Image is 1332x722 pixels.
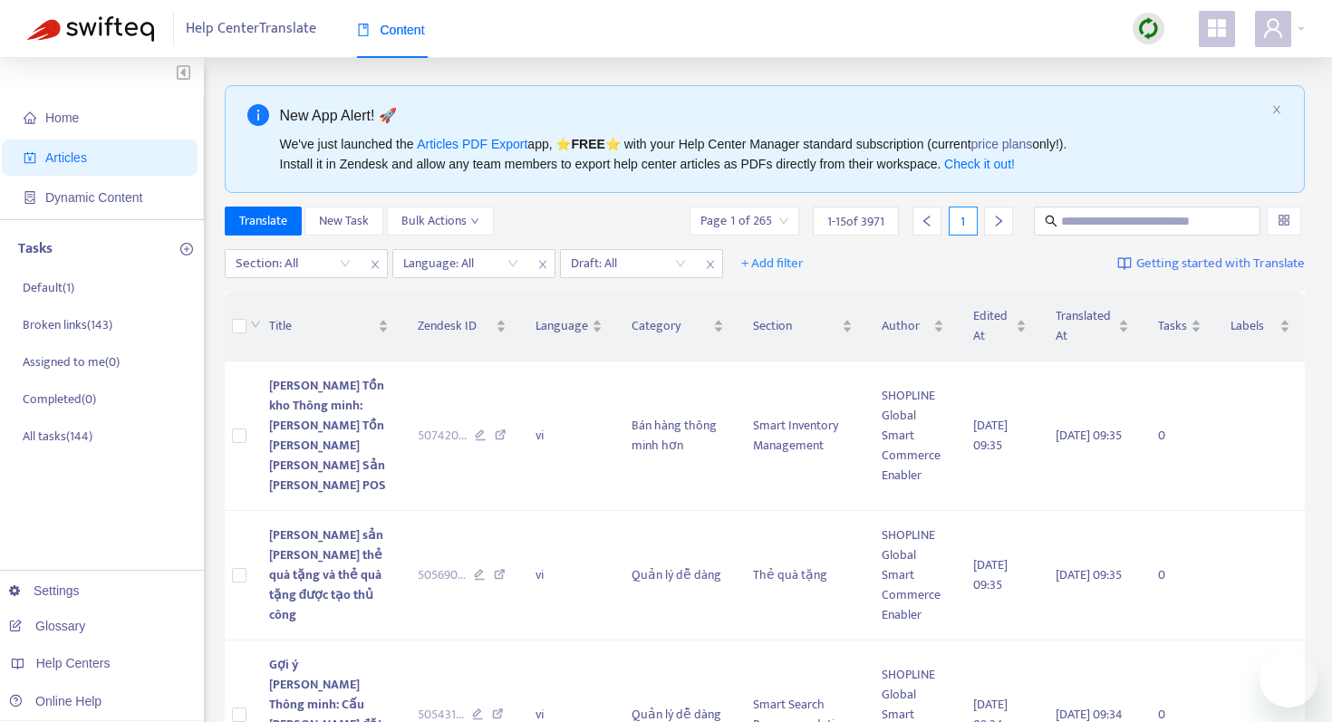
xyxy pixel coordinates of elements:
button: + Add filter [728,249,817,278]
th: Tasks [1144,292,1216,361]
th: Section [738,292,867,361]
span: Getting started with Translate [1136,254,1305,274]
p: Completed ( 0 ) [23,390,96,409]
p: Tasks [18,238,53,260]
span: Dynamic Content [45,190,142,205]
span: left [921,215,933,227]
span: Title [269,316,375,336]
img: sync.dc5367851b00ba804db3.png [1137,17,1160,40]
span: [DATE] 09:35 [1056,564,1122,585]
b: FREE [571,137,604,151]
th: Category [617,292,738,361]
span: down [470,217,479,226]
span: [PERSON_NAME] sản [PERSON_NAME] thẻ quà tặng và thẻ quà tặng được tạo thủ công [269,525,383,625]
span: Help Centers [36,656,111,670]
a: Online Help [9,694,101,708]
span: Zendesk ID [418,316,492,336]
span: Category [632,316,709,336]
span: 505690 ... [418,565,466,585]
span: user [1262,17,1284,39]
td: 0 [1144,511,1216,640]
div: 1 [949,207,978,236]
span: search [1045,215,1057,227]
span: + Add filter [741,253,804,274]
button: New Task [304,207,383,236]
span: info-circle [247,104,269,126]
span: Bulk Actions [401,211,479,231]
span: 1 - 15 of 3971 [827,212,884,231]
span: down [250,319,261,330]
th: Title [255,292,404,361]
a: Glossary [9,619,85,633]
button: close [1271,104,1282,116]
span: close [531,254,555,275]
td: vi [521,511,617,640]
span: Author [882,316,930,336]
p: All tasks ( 144 ) [23,427,92,446]
th: Zendesk ID [403,292,521,361]
span: New Task [319,211,369,231]
p: Default ( 1 ) [23,278,74,297]
button: Translate [225,207,302,236]
th: Labels [1216,292,1305,361]
span: [DATE] 09:35 [973,415,1008,456]
a: Articles PDF Export [417,137,527,151]
span: close [1271,104,1282,115]
span: Articles [45,150,87,165]
span: close [699,254,722,275]
td: vi [521,361,617,511]
span: [PERSON_NAME] Tồn kho Thông minh: [PERSON_NAME] Tồn [PERSON_NAME] [PERSON_NAME] Sản [PERSON_NAME]... [269,375,386,496]
span: Translated At [1056,306,1114,346]
td: Quản lý dễ dàng [617,511,738,640]
th: Translated At [1041,292,1143,361]
span: Edited At [973,306,1012,346]
div: We've just launched the app, ⭐ ⭐️ with your Help Center Manager standard subscription (current on... [280,134,1265,174]
p: Assigned to me ( 0 ) [23,352,120,371]
td: Smart Inventory Management [738,361,867,511]
th: Edited At [959,292,1041,361]
span: Tasks [1158,316,1187,336]
span: home [24,111,36,124]
th: Language [521,292,617,361]
span: [DATE] 09:35 [973,554,1008,595]
a: Check it out! [944,157,1015,171]
td: 0 [1144,361,1216,511]
span: appstore [1206,17,1228,39]
td: Bán hàng thông minh hơn [617,361,738,511]
td: SHOPLINE Global Smart Commerce Enabler [867,361,959,511]
span: container [24,191,36,204]
span: close [363,254,387,275]
td: Thẻ quà tặng [738,511,867,640]
span: Language [536,316,588,336]
img: image-link [1117,256,1132,271]
span: Content [357,23,425,37]
span: Help Center Translate [186,12,316,46]
button: Bulk Actionsdown [387,207,494,236]
span: book [357,24,370,36]
span: account-book [24,151,36,164]
a: price plans [971,137,1033,151]
span: Section [753,316,838,336]
img: Swifteq [27,16,154,42]
iframe: メッセージングウィンドウの起動ボタン、進行中の会話 [1260,650,1318,708]
span: 507420 ... [418,426,467,446]
a: Getting started with Translate [1117,249,1305,278]
th: Author [867,292,959,361]
span: right [992,215,1005,227]
a: Settings [9,583,80,598]
span: [DATE] 09:35 [1056,425,1122,446]
td: SHOPLINE Global Smart Commerce Enabler [867,511,959,640]
span: plus-circle [180,243,193,255]
span: Home [45,111,79,125]
span: Translate [239,211,287,231]
p: Broken links ( 143 ) [23,315,112,334]
span: Labels [1231,316,1276,336]
div: New App Alert! 🚀 [280,104,1265,127]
